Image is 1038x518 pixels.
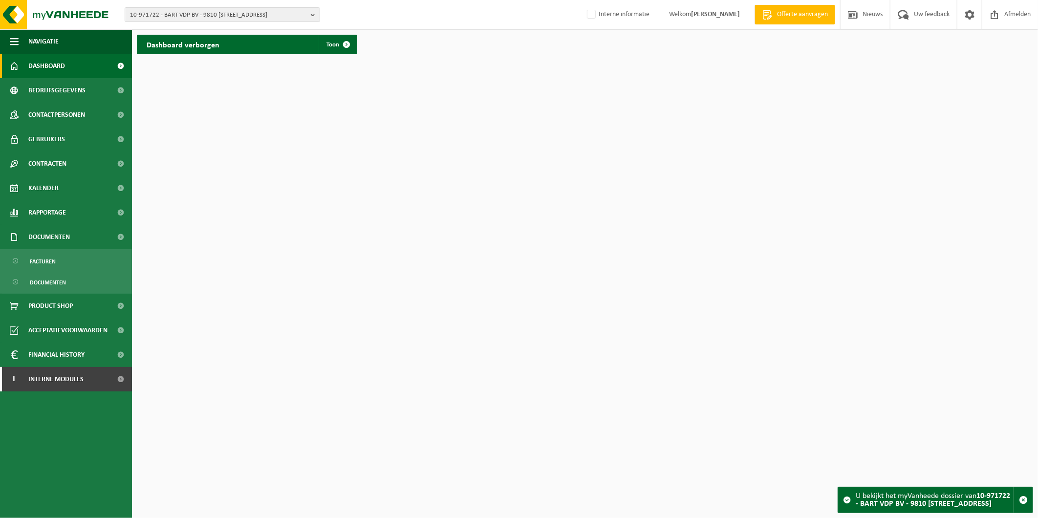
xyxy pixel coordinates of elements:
[691,11,740,18] strong: [PERSON_NAME]
[2,252,130,270] a: Facturen
[585,7,649,22] label: Interne informatie
[130,8,307,22] span: 10-971722 - BART VDP BV - 9810 [STREET_ADDRESS]
[30,273,66,292] span: Documenten
[28,127,65,151] span: Gebruikers
[775,10,830,20] span: Offerte aanvragen
[28,200,66,225] span: Rapportage
[319,35,356,54] a: Toon
[856,487,1014,513] div: U bekijkt het myVanheede dossier van
[10,367,19,391] span: I
[326,42,339,48] span: Toon
[28,78,86,103] span: Bedrijfsgegevens
[28,29,59,54] span: Navigatie
[755,5,835,24] a: Offerte aanvragen
[28,294,73,318] span: Product Shop
[137,35,229,54] h2: Dashboard verborgen
[28,343,85,367] span: Financial History
[28,225,70,249] span: Documenten
[28,318,108,343] span: Acceptatievoorwaarden
[125,7,320,22] button: 10-971722 - BART VDP BV - 9810 [STREET_ADDRESS]
[2,273,130,291] a: Documenten
[28,367,84,391] span: Interne modules
[856,492,1010,508] strong: 10-971722 - BART VDP BV - 9810 [STREET_ADDRESS]
[28,176,59,200] span: Kalender
[28,54,65,78] span: Dashboard
[28,103,85,127] span: Contactpersonen
[30,252,56,271] span: Facturen
[28,151,66,176] span: Contracten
